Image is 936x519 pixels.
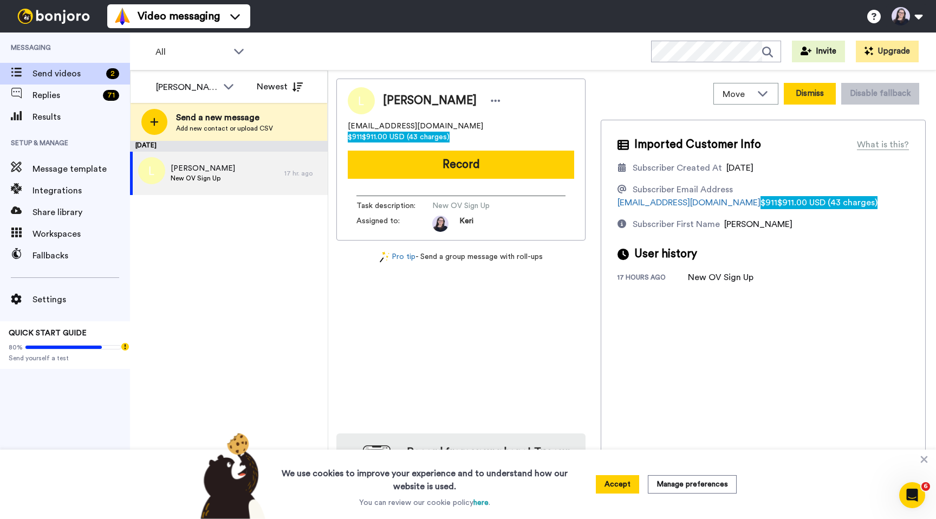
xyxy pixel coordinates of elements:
[347,445,391,504] img: download
[633,161,722,174] div: Subscriber Created At
[32,111,130,124] span: Results
[9,329,87,337] span: QUICK START GUIDE
[383,93,477,109] span: [PERSON_NAME]
[857,138,909,151] div: What is this?
[380,251,415,263] a: Pro tip
[841,83,919,105] button: Disable fallback
[249,76,311,98] button: Newest
[336,251,586,263] div: - Send a group message with roll-ups
[176,111,273,124] span: Send a new message
[921,482,930,491] span: 6
[356,216,432,232] span: Assigned to:
[633,218,720,231] div: Subscriber First Name
[633,183,733,196] div: Subscriber Email Address
[32,163,130,176] span: Message template
[9,343,23,352] span: 80%
[32,67,102,80] span: Send videos
[348,133,362,141] span: $911
[617,198,877,207] a: [EMAIL_ADDRESS][DOMAIN_NAME]$911$911.00 USD (43 charges)
[32,228,130,241] span: Workspaces
[32,206,130,219] span: Share library
[271,460,578,493] h3: We use cookies to improve your experience and to understand how our website is used.
[32,293,130,306] span: Settings
[348,151,574,179] button: Record
[432,216,448,232] img: ca89d5ad-0a17-4ce0-9090-708ec09ae898-1686160890.jpg
[784,83,836,105] button: Dismiss
[32,249,130,262] span: Fallbacks
[634,246,697,262] span: User history
[155,46,228,59] span: All
[648,475,737,494] button: Manage preferences
[777,198,877,207] span: $911.00 USD (43 charges)
[130,141,328,152] div: [DATE]
[9,354,121,362] span: Send yourself a test
[138,9,220,24] span: Video messaging
[856,41,919,62] button: Upgrade
[380,251,389,263] img: magic-wand.svg
[13,9,94,24] img: bj-logo-header-white.svg
[459,216,473,232] span: Keri
[359,497,490,508] p: You can review our cookie policy .
[348,87,375,114] img: Image of Laurie
[171,174,235,183] span: New OV Sign Up
[114,8,131,25] img: vm-color.svg
[617,273,688,284] div: 17 hours ago
[899,482,925,508] iframe: Intercom live chat
[362,133,450,141] span: $911.00 USD (43 charges)
[356,200,432,211] span: Task description :
[726,164,753,172] span: [DATE]
[176,124,273,133] span: Add new contact or upload CSV
[724,220,792,229] span: [PERSON_NAME]
[171,163,235,174] span: [PERSON_NAME]
[32,184,130,197] span: Integrations
[473,499,489,507] a: here
[688,271,753,284] div: New OV Sign Up
[284,169,322,178] div: 17 hr. ago
[596,475,639,494] button: Accept
[401,444,575,475] h4: Record from your phone! Try our app [DATE]
[103,90,119,101] div: 71
[760,198,777,207] span: $911
[32,89,99,102] span: Replies
[106,68,119,79] div: 2
[348,121,574,142] span: [EMAIL_ADDRESS][DOMAIN_NAME]
[120,342,130,352] div: Tooltip anchor
[191,432,271,519] img: bear-with-cookie.png
[138,157,165,184] img: l.png
[723,88,752,101] span: Move
[634,137,761,153] span: Imported Customer Info
[156,81,218,94] div: [PERSON_NAME]
[432,200,535,211] span: New OV Sign Up
[792,41,845,62] button: Invite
